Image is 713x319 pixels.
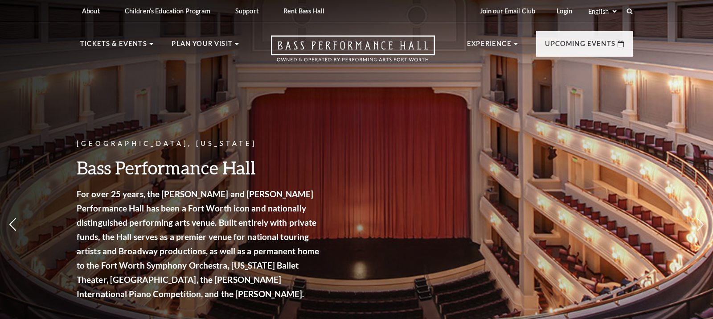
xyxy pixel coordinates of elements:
p: Rent Bass Hall [283,7,324,15]
p: Upcoming Events [545,38,615,54]
p: Plan Your Visit [172,38,233,54]
h3: Bass Performance Hall [77,156,322,179]
p: [GEOGRAPHIC_DATA], [US_STATE] [77,138,322,149]
select: Select: [586,7,618,16]
p: Children's Education Program [125,7,210,15]
p: Support [235,7,258,15]
strong: For over 25 years, the [PERSON_NAME] and [PERSON_NAME] Performance Hall has been a Fort Worth ico... [77,189,319,299]
p: About [82,7,100,15]
p: Experience [467,38,512,54]
p: Tickets & Events [80,38,147,54]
